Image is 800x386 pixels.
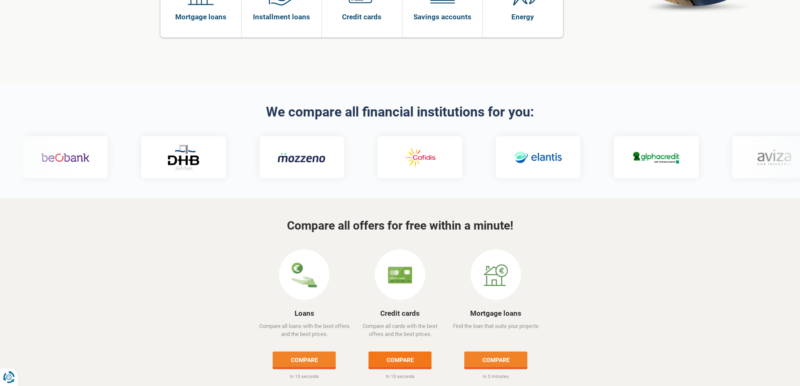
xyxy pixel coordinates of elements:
[273,352,336,367] a: Compare
[387,357,414,363] font: Compare
[380,309,420,317] a: Credit cards
[166,145,200,170] img: DHB Bank
[41,145,89,170] img: Beobank
[175,13,226,21] font: Mortgage loans
[464,352,527,367] a: Compare
[292,262,317,288] img: Loans
[482,357,510,363] font: Compare
[511,13,534,21] font: Energy
[266,104,534,120] font: We compare all financial institutions for you:
[295,309,314,317] a: Loans
[368,352,432,367] a: Compare
[363,323,437,337] font: Compare all cards with the best offers and the best prices.
[253,13,310,21] font: Installment loans
[259,323,350,337] font: Compare all loans with the best offers and the best prices.
[290,374,319,379] font: In 15 seconds
[483,374,509,379] font: In 3 minutes
[513,145,562,170] img: Elantis
[387,262,413,288] img: Credit cards
[470,309,521,317] a: Mortgage loans
[453,323,539,329] font: Find the loan that suits your projects
[277,152,326,163] img: Mozzeno
[386,374,415,379] font: In 15 seconds
[291,357,318,363] font: Compare
[342,13,382,21] font: Credit cards
[413,13,471,21] font: Savings accounts
[287,219,513,233] font: Compare all offers for free within a minute!
[483,262,508,288] img: Mortgage loans
[395,145,444,170] img: Cofidis
[632,150,680,165] img: Alphacredit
